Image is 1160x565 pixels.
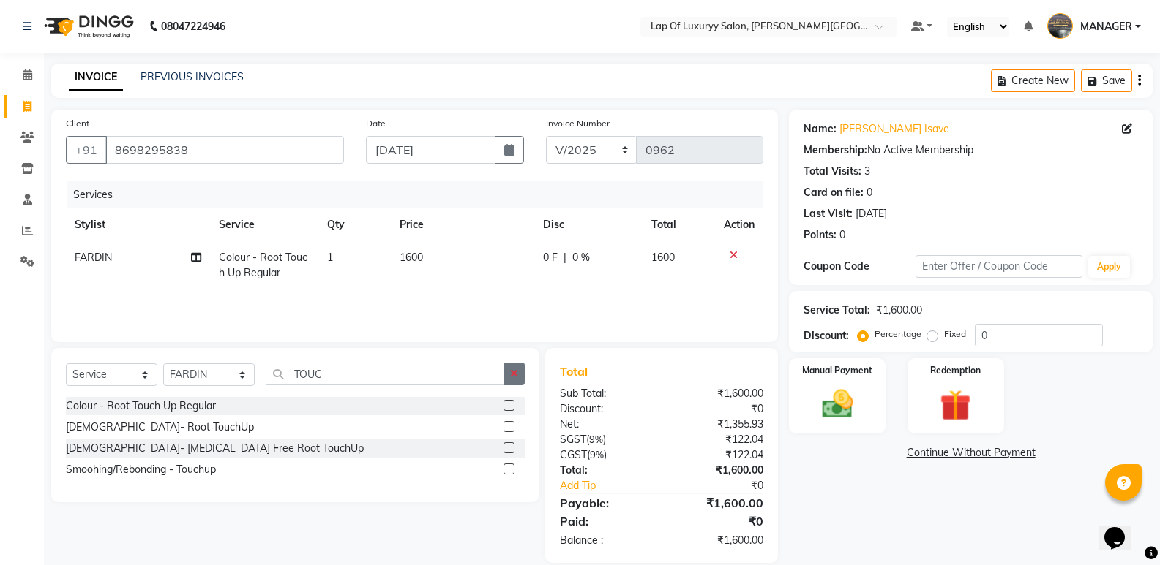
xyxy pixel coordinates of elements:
span: SGST [560,433,586,446]
div: Balance : [549,533,662,548]
div: Name: [804,121,837,137]
a: Add Tip [549,478,681,493]
img: _gift.svg [930,386,981,425]
div: [DATE] [856,206,887,221]
label: Invoice Number [546,117,610,130]
div: ( ) [549,432,662,447]
div: ₹1,600.00 [662,494,774,512]
input: Search by Name/Mobile/Email/Code [105,136,344,164]
span: CGST [560,448,587,461]
div: 3 [864,164,870,179]
span: 9% [590,449,604,460]
span: Colour - Root Touch Up Regular [219,251,307,279]
div: Coupon Code [804,259,915,274]
div: No Active Membership [804,143,1138,158]
div: Discount: [804,328,849,344]
th: Stylist [66,208,210,241]
button: Save [1081,69,1132,92]
div: Last Visit: [804,206,853,221]
th: Price [391,208,535,241]
div: ₹1,600.00 [662,463,774,478]
b: 08047224946 [161,6,225,47]
th: Service [210,208,318,241]
div: Points: [804,227,837,243]
div: 0 [839,227,845,243]
div: Total: [549,463,662,478]
a: PREVIOUS INVOICES [141,70,244,83]
div: Services [67,181,774,208]
div: ₹1,355.93 [662,417,774,432]
input: Search or Scan [266,363,504,385]
label: Manual Payment [802,364,872,377]
label: Percentage [875,327,921,341]
div: Service Total: [804,303,870,318]
div: 0 [867,185,872,200]
th: Qty [318,208,391,241]
span: Total [560,364,594,379]
div: Card on file: [804,185,864,200]
img: MANAGER [1047,13,1073,39]
label: Fixed [944,327,966,341]
div: ₹122.04 [662,447,774,463]
div: Colour - Root Touch Up Regular [66,398,216,414]
span: 1600 [400,251,423,264]
img: _cash.svg [812,386,863,422]
button: +91 [66,136,107,164]
div: ₹0 [662,512,774,530]
span: MANAGER [1080,19,1132,34]
div: Net: [549,417,662,432]
span: 1600 [651,251,675,264]
div: Membership: [804,143,867,158]
th: Total [643,208,715,241]
input: Enter Offer / Coupon Code [916,255,1082,278]
span: 0 F [543,250,558,265]
div: ₹1,600.00 [662,386,774,401]
span: 0 % [572,250,590,265]
div: Smoohing/Rebonding - Touchup [66,462,216,477]
button: Create New [991,69,1075,92]
div: Payable: [549,494,662,512]
a: [PERSON_NAME] Isave [839,121,949,137]
span: 1 [327,251,333,264]
div: Paid: [549,512,662,530]
div: Total Visits: [804,164,861,179]
div: ₹1,600.00 [876,303,922,318]
img: logo [37,6,138,47]
iframe: chat widget [1099,507,1145,550]
label: Redemption [930,364,981,377]
span: 9% [589,433,603,445]
div: ( ) [549,447,662,463]
div: ₹0 [662,401,774,417]
a: INVOICE [69,64,123,91]
div: [DEMOGRAPHIC_DATA]- [MEDICAL_DATA] Free Root TouchUp [66,441,364,456]
div: ₹1,600.00 [662,533,774,548]
button: Apply [1088,256,1130,278]
div: Discount: [549,401,662,417]
a: Continue Without Payment [792,445,1150,460]
div: ₹0 [681,478,774,493]
th: Disc [534,208,643,241]
div: [DEMOGRAPHIC_DATA]- Root TouchUp [66,420,254,435]
label: Date [366,117,386,130]
span: | [564,250,566,265]
div: ₹122.04 [662,432,774,447]
span: FARDIN [75,251,112,264]
div: Sub Total: [549,386,662,401]
th: Action [715,208,763,241]
label: Client [66,117,89,130]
